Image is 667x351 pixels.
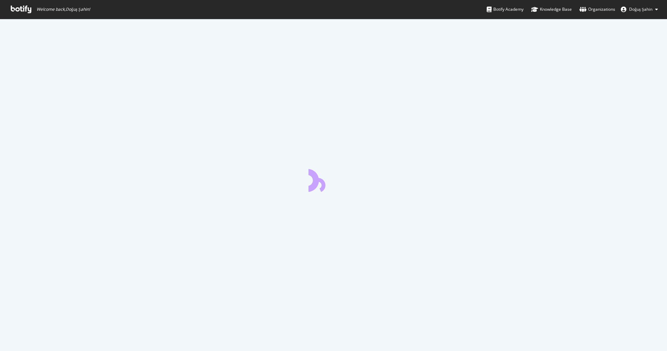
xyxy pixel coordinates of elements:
[629,6,652,12] span: Doğuş Şahin
[615,4,664,15] button: Doğuş Şahin
[531,6,572,13] div: Knowledge Base
[579,6,615,13] div: Organizations
[487,6,524,13] div: Botify Academy
[36,7,90,12] span: Welcome back, Doğuş Şahin !
[308,167,359,192] div: animation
